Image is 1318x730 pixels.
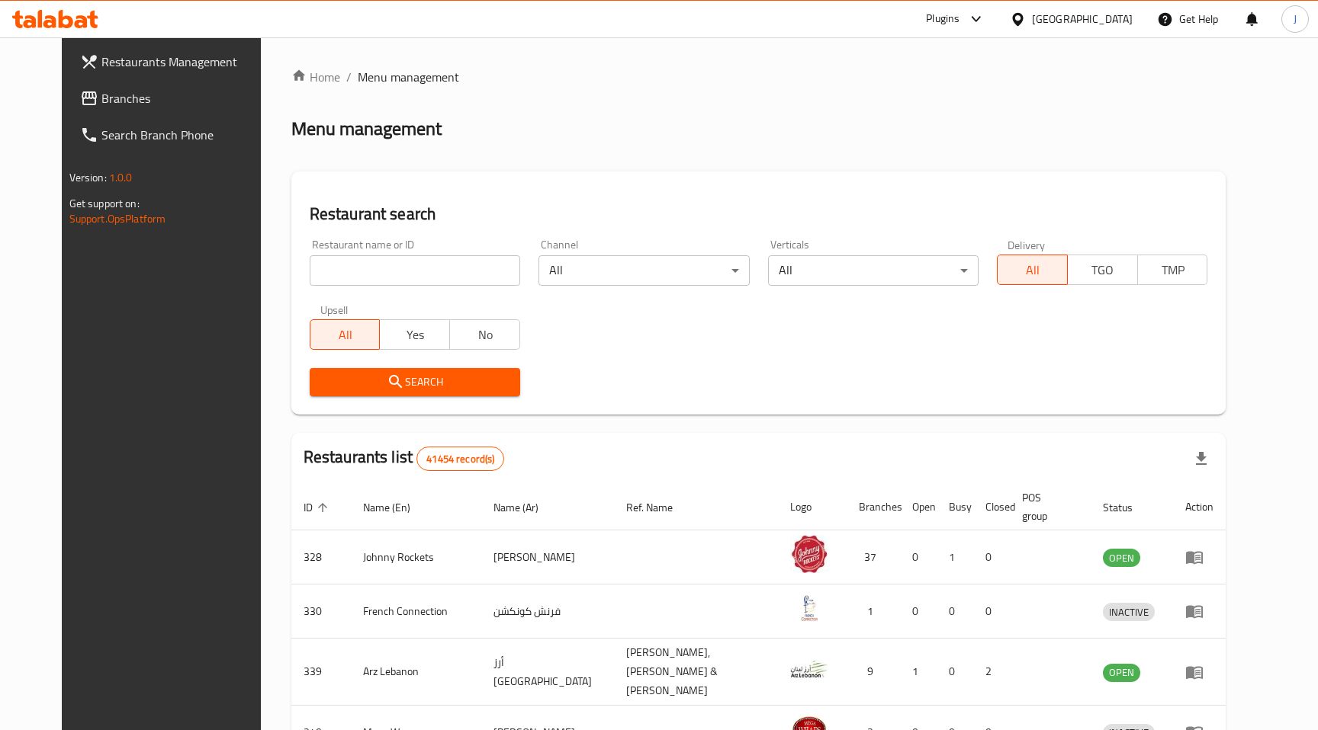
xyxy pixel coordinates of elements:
[1074,259,1132,281] span: TGO
[900,530,937,584] td: 0
[1103,603,1155,621] div: INACTIVE
[973,639,1010,706] td: 2
[768,255,979,286] div: All
[351,639,482,706] td: Arz Lebanon
[291,584,351,639] td: 330
[351,584,482,639] td: French Connection
[926,10,960,28] div: Plugins
[481,584,614,639] td: فرنش كونكشن
[997,255,1068,285] button: All
[973,484,1010,530] th: Closed
[68,43,282,80] a: Restaurants Management
[379,319,450,350] button: Yes
[1185,663,1214,681] div: Menu
[900,484,937,530] th: Open
[778,484,847,530] th: Logo
[1185,602,1214,620] div: Menu
[291,639,351,706] td: 339
[449,319,520,350] button: No
[351,530,482,584] td: Johnny Rockets
[847,484,900,530] th: Branches
[1103,664,1140,681] span: OPEN
[790,589,828,627] img: French Connection
[101,53,270,71] span: Restaurants Management
[386,324,444,346] span: Yes
[1103,604,1155,621] span: INACTIVE
[69,209,166,229] a: Support.OpsPlatform
[481,530,614,584] td: [PERSON_NAME]
[1185,548,1214,566] div: Menu
[1022,488,1073,525] span: POS group
[291,117,442,141] h2: Menu management
[973,530,1010,584] td: 0
[900,584,937,639] td: 0
[1103,498,1152,517] span: Status
[322,373,508,392] span: Search
[310,368,520,396] button: Search
[1173,484,1226,530] th: Action
[481,639,614,706] td: أرز [GEOGRAPHIC_DATA]
[900,639,937,706] td: 1
[304,446,505,471] h2: Restaurants list
[291,530,351,584] td: 328
[790,535,828,573] img: Johnny Rockets
[416,447,504,471] div: Total records count
[847,584,900,639] td: 1
[68,80,282,117] a: Branches
[937,484,973,530] th: Busy
[363,498,430,517] span: Name (En)
[937,530,973,584] td: 1
[493,498,558,517] span: Name (Ar)
[1137,255,1208,285] button: TMP
[614,639,778,706] td: [PERSON_NAME],[PERSON_NAME] & [PERSON_NAME]
[69,194,140,213] span: Get support on:
[101,89,270,107] span: Branches
[304,498,333,517] span: ID
[68,117,282,153] a: Search Branch Phone
[1103,549,1140,567] span: OPEN
[1294,11,1297,27] span: J
[937,584,973,639] td: 0
[320,304,349,315] label: Upsell
[291,68,340,86] a: Home
[101,126,270,144] span: Search Branch Phone
[973,584,1010,639] td: 0
[1004,259,1062,281] span: All
[1144,259,1202,281] span: TMP
[346,68,352,86] li: /
[310,255,520,286] input: Search for restaurant name or ID..
[317,324,375,346] span: All
[847,530,900,584] td: 37
[937,639,973,706] td: 0
[358,68,459,86] span: Menu management
[626,498,693,517] span: Ref. Name
[790,650,828,688] img: Arz Lebanon
[1183,440,1220,477] div: Export file
[291,68,1226,86] nav: breadcrumb
[310,319,381,350] button: All
[847,639,900,706] td: 9
[1032,11,1133,27] div: [GEOGRAPHIC_DATA]
[109,168,133,187] span: 1.0.0
[538,255,749,286] div: All
[69,168,107,187] span: Version:
[456,324,514,346] span: No
[1067,255,1138,285] button: TGO
[1008,239,1046,250] label: Delivery
[417,452,503,466] span: 41454 record(s)
[1103,549,1140,567] div: OPEN
[310,203,1208,226] h2: Restaurant search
